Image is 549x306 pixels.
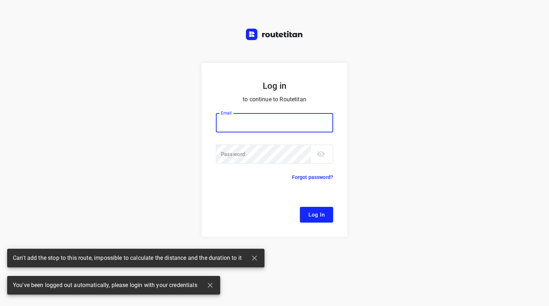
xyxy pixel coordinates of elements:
button: Log In [300,207,333,223]
p: to continue to Routetitan [216,94,333,105]
span: You've been logged out automatically, please login with your credentials [13,281,197,290]
h5: Log in [216,80,333,92]
button: toggle password visibility [314,147,328,161]
img: Routetitan [246,29,303,40]
span: Log In [308,210,325,219]
span: Can't add the stop to this route, impossible to calculate the distance and the duration to it [13,254,242,262]
p: Forgot password? [292,173,333,181]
